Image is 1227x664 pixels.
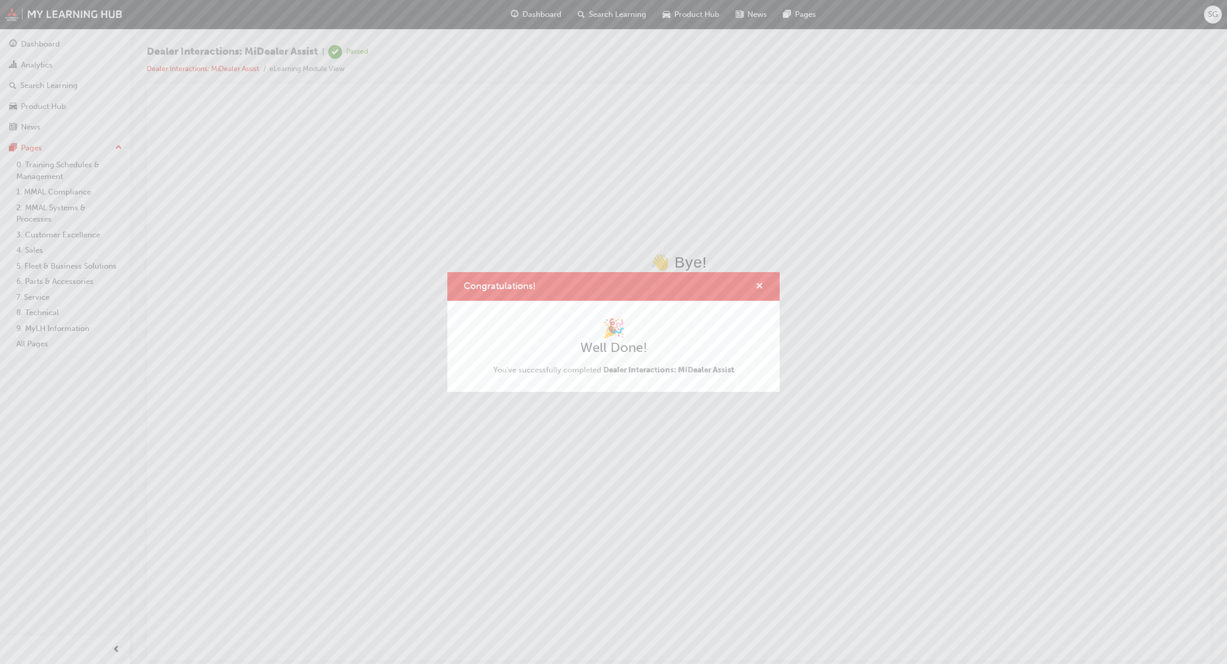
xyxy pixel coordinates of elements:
span: Congratulations! [464,280,536,292]
h2: Well Done! [493,340,734,356]
span: cross-icon [756,282,763,292]
button: cross-icon [756,280,763,293]
span: Dealer Interactions: MiDealer Assist [603,365,734,374]
div: You may now leave this page. [4,182,1043,193]
div: 👋 Bye! [4,153,1043,171]
h1: 🎉 [493,317,734,340]
span: You've successfully completed [493,364,734,376]
div: Congratulations! [447,272,780,392]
